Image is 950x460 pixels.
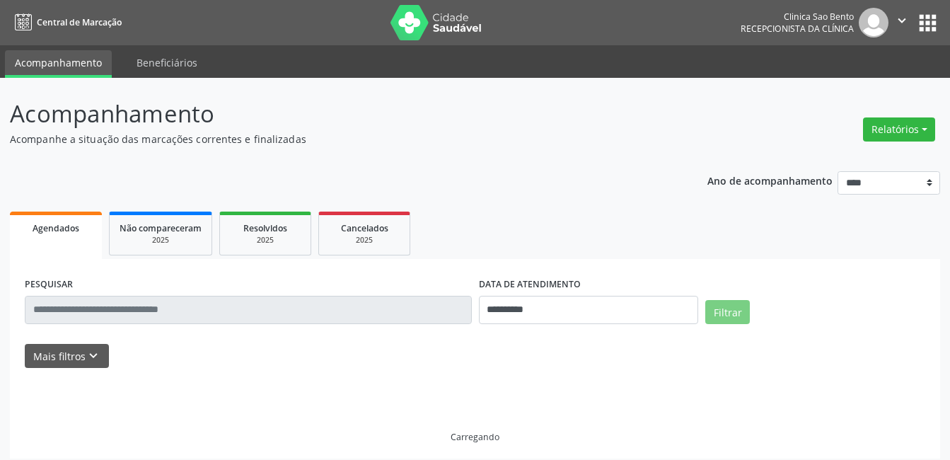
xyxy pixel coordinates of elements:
div: 2025 [329,235,400,246]
button: Filtrar [705,300,750,324]
button:  [888,8,915,38]
div: 2025 [120,235,202,246]
div: 2025 [230,235,301,246]
a: Beneficiários [127,50,207,75]
span: Recepcionista da clínica [741,23,854,35]
span: Resolvidos [243,222,287,234]
label: PESQUISAR [25,274,73,296]
p: Acompanhe a situação das marcações correntes e finalizadas [10,132,661,146]
i:  [894,13,910,28]
span: Agendados [33,222,79,234]
p: Ano de acompanhamento [707,171,833,189]
div: Clinica Sao Bento [741,11,854,23]
button: Relatórios [863,117,935,142]
div: Carregando [451,431,499,443]
span: Não compareceram [120,222,202,234]
i: keyboard_arrow_down [86,348,101,364]
p: Acompanhamento [10,96,661,132]
a: Acompanhamento [5,50,112,78]
img: img [859,8,888,38]
button: Mais filtroskeyboard_arrow_down [25,344,109,369]
button: apps [915,11,940,35]
span: Central de Marcação [37,16,122,28]
span: Cancelados [341,222,388,234]
label: DATA DE ATENDIMENTO [479,274,581,296]
a: Central de Marcação [10,11,122,34]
